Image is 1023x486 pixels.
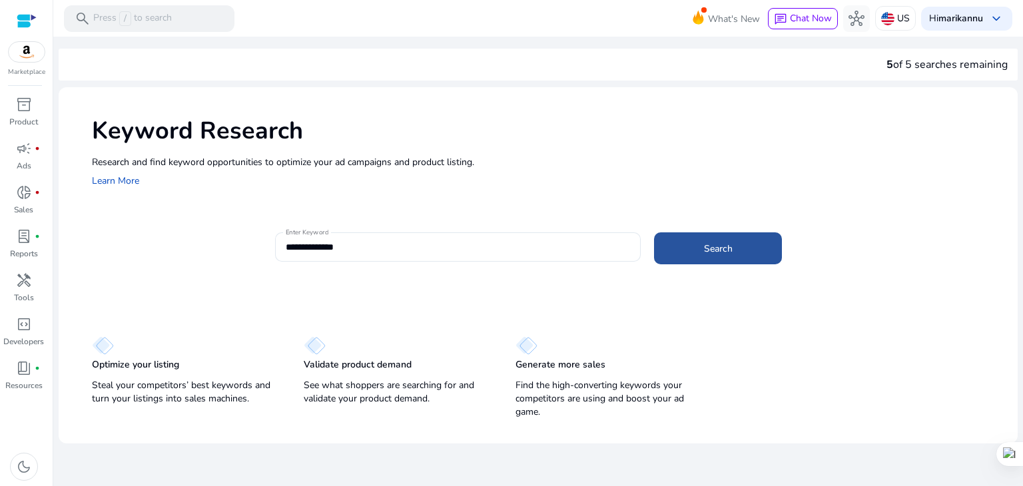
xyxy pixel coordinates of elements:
mat-label: Enter Keyword [286,228,328,237]
p: Tools [14,292,34,304]
p: Generate more sales [515,358,605,371]
span: fiber_manual_record [35,146,40,151]
button: chatChat Now [768,8,838,29]
span: fiber_manual_record [35,234,40,239]
span: / [119,11,131,26]
div: of 5 searches remaining [886,57,1008,73]
b: marikannu [938,12,983,25]
p: Sales [14,204,33,216]
p: Developers [3,336,44,348]
p: See what shoppers are searching for and validate your product demand. [304,379,489,405]
p: Product [9,116,38,128]
p: Resources [5,379,43,391]
p: Steal your competitors’ best keywords and turn your listings into sales machines. [92,379,277,405]
p: Hi [929,14,983,23]
p: Marketplace [8,67,45,77]
p: Ads [17,160,31,172]
p: Press to search [93,11,172,26]
span: Chat Now [790,12,832,25]
span: book_4 [16,360,32,376]
p: Find the high-converting keywords your competitors are using and boost your ad game. [515,379,701,419]
span: Search [704,242,733,256]
img: diamond.svg [92,336,114,355]
span: inventory_2 [16,97,32,113]
p: Validate product demand [304,358,412,371]
p: Research and find keyword opportunities to optimize your ad campaigns and product listing. [92,155,1004,169]
p: Reports [10,248,38,260]
p: US [897,7,910,30]
img: diamond.svg [304,336,326,355]
img: us.svg [881,12,894,25]
span: search [75,11,91,27]
span: donut_small [16,184,32,200]
span: keyboard_arrow_down [988,11,1004,27]
h1: Keyword Research [92,117,1004,145]
span: fiber_manual_record [35,365,40,371]
span: hub [849,11,864,27]
span: campaign [16,140,32,156]
span: handyman [16,272,32,288]
button: Search [654,232,782,264]
button: hub [843,5,870,32]
span: fiber_manual_record [35,190,40,195]
span: chat [774,13,787,26]
p: Optimize your listing [92,358,179,371]
img: diamond.svg [515,336,537,355]
a: Learn More [92,174,139,187]
span: lab_profile [16,228,32,244]
span: What's New [708,7,760,31]
span: dark_mode [16,459,32,475]
span: code_blocks [16,316,32,332]
img: amazon.svg [9,42,45,62]
span: 5 [886,57,893,72]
